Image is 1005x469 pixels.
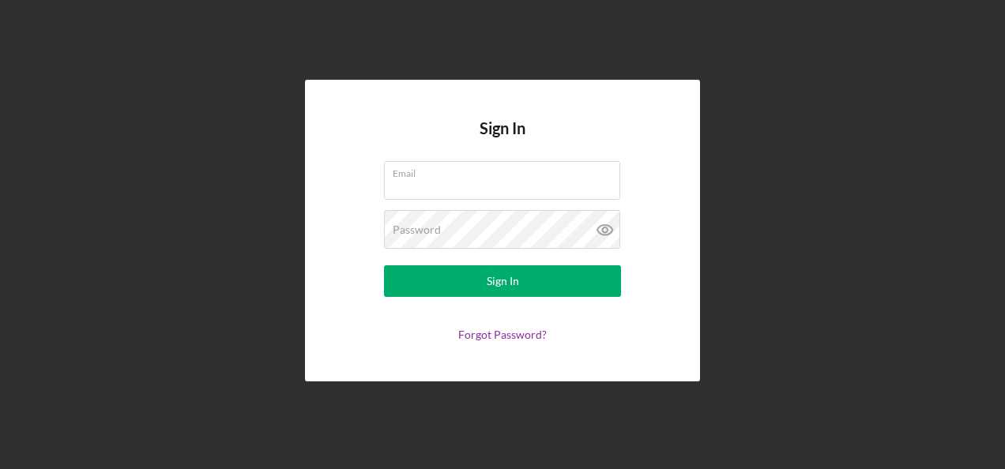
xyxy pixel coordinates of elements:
[458,328,547,341] a: Forgot Password?
[384,265,621,297] button: Sign In
[393,223,441,236] label: Password
[393,162,620,179] label: Email
[487,265,519,297] div: Sign In
[480,119,525,161] h4: Sign In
